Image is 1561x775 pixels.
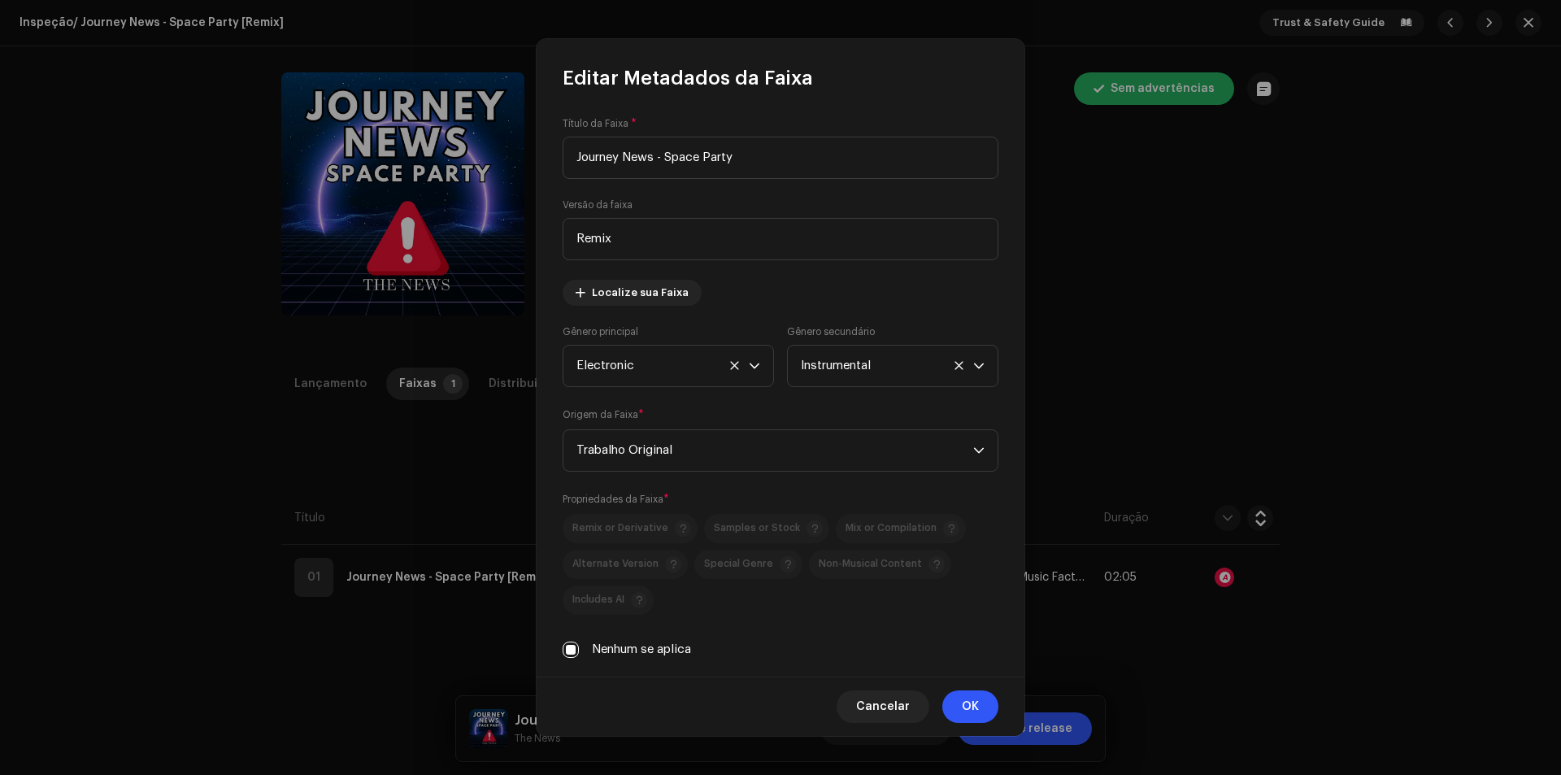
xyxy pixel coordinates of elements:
span: Localize sua Faixa [592,276,689,309]
button: Localize sua Faixa [563,280,702,306]
button: Cancelar [837,690,929,723]
button: OK [942,690,998,723]
span: Instrumental [801,346,973,386]
label: Gênero principal [563,325,638,338]
div: dropdown trigger [973,430,985,471]
label: Título da Faixa [563,117,637,130]
span: Electronic [576,346,749,386]
input: por exemplo, Live, remix, remasterizado... [563,218,998,260]
span: OK [962,690,979,723]
input: Título da faixa [563,137,998,179]
span: Cancelar [856,690,910,723]
label: Versão da faixa [563,198,633,211]
small: Propriedades da Faixa [563,491,663,507]
span: Editar Metadados da Faixa [563,65,813,91]
label: Nenhum se aplica [592,641,691,659]
small: Origem da Faixa [563,407,638,423]
label: Gênero secundário [787,325,875,338]
span: Trabalho Original [576,430,973,471]
div: dropdown trigger [749,346,760,386]
div: dropdown trigger [973,346,985,386]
